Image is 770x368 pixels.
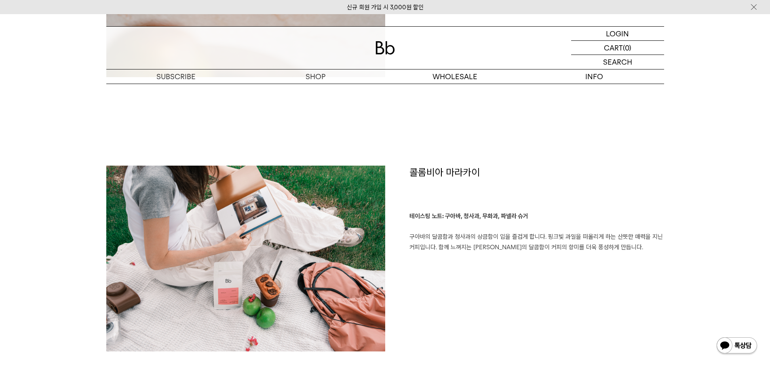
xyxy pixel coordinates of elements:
b: 테이스팅 노트: 구아바, 청사과, 무화과, 파넬라 슈거 [409,212,528,220]
p: LOGIN [606,27,629,40]
p: INFO [525,69,664,84]
p: 구아바의 달콤함과 청사과의 상큼함이 입을 즐겁게 합니다. 핑크빛 과일을 떠올리게 하는 산뜻한 매력을 지닌 커피입니다. 함께 느껴지는 [PERSON_NAME]의 달콤함이 커피의... [409,211,664,252]
a: LOGIN [571,27,664,41]
p: SEARCH [603,55,632,69]
a: 신규 회원 가입 시 3,000원 할인 [347,4,424,11]
a: CART (0) [571,41,664,55]
img: 카카오톡 채널 1:1 채팅 버튼 [716,336,758,356]
img: 로고 [376,41,395,55]
h1: 콜롬비아 마라카이 [409,166,664,212]
a: SHOP [246,69,385,84]
a: SUBSCRIBE [106,69,246,84]
p: CART [604,41,623,55]
p: WHOLESALE [385,69,525,84]
p: (0) [623,41,631,55]
img: 6f2c0ecf5c9d63eb7c2cb77e014dcaaf_103635.jpg [106,166,385,351]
